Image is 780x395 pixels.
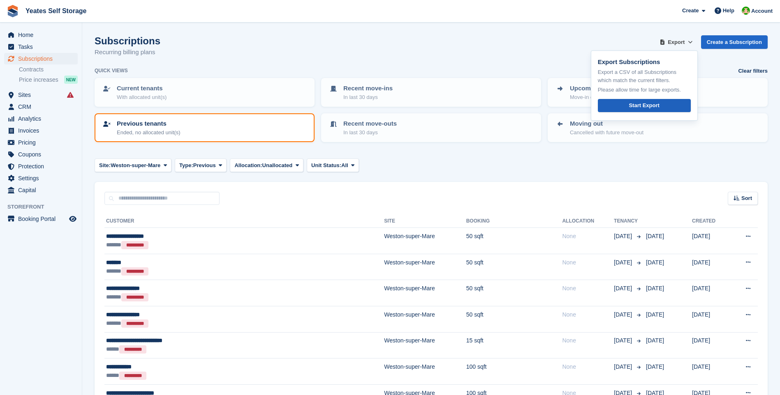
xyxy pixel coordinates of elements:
[4,137,78,148] a: menu
[646,363,664,370] span: [DATE]
[18,53,67,64] span: Subscriptions
[95,79,314,106] a: Current tenants With allocated unit(s)
[466,215,562,228] th: Booking
[549,79,767,106] a: Upcoming move-ins Move-in date > [DATE]
[614,336,634,345] span: [DATE]
[67,92,74,98] i: Smart entry sync failures have occurred
[18,184,67,196] span: Capital
[111,161,160,170] span: Weston-super-Mare
[193,161,216,170] span: Previous
[104,215,384,228] th: Customer
[95,48,160,57] p: Recurring billing plans
[18,101,67,113] span: CRM
[614,258,634,267] span: [DATE]
[466,280,562,306] td: 50 sqft
[322,79,540,106] a: Recent move-ins In last 30 days
[742,7,750,15] img: Angela Field
[4,29,78,41] a: menu
[19,76,58,84] span: Price increases
[234,161,262,170] span: Allocation:
[570,119,643,129] p: Moving out
[343,84,393,93] p: Recent move-ins
[322,114,540,141] a: Recent move-outs In last 30 days
[751,7,773,15] span: Account
[614,284,634,293] span: [DATE]
[562,258,614,267] div: None
[646,285,664,292] span: [DATE]
[738,67,768,75] a: Clear filters
[570,129,643,137] p: Cancelled with future move-out
[343,119,397,129] p: Recent move-outs
[614,232,634,241] span: [DATE]
[18,137,67,148] span: Pricing
[230,158,303,172] button: Allocation: Unallocated
[18,213,67,225] span: Booking Portal
[384,254,466,280] td: Weston-super-Mare
[7,203,82,211] span: Storefront
[18,89,67,101] span: Sites
[68,214,78,224] a: Preview store
[562,310,614,319] div: None
[598,99,691,113] a: Start Export
[384,280,466,306] td: Weston-super-Mare
[4,149,78,160] a: menu
[341,161,348,170] span: All
[117,93,167,101] p: With allocated unit(s)
[99,161,111,170] span: Site:
[384,332,466,358] td: Weston-super-Mare
[117,84,167,93] p: Current tenants
[95,158,171,172] button: Site: Weston-super-Mare
[179,161,193,170] span: Type:
[18,172,67,184] span: Settings
[692,254,730,280] td: [DATE]
[7,5,19,17] img: stora-icon-8386f47178a22dfd0bd8f6a31ec36ba5ce8667c1dd55bd0f319d3a0aa187defe.svg
[614,215,643,228] th: Tenancy
[692,306,730,332] td: [DATE]
[4,125,78,136] a: menu
[22,4,90,18] a: Yeates Self Storage
[598,68,691,84] p: Export a CSV of all Subscriptions which match the current filters.
[307,158,359,172] button: Unit Status: All
[658,35,694,49] button: Export
[384,306,466,332] td: Weston-super-Mare
[646,259,664,266] span: [DATE]
[646,233,664,239] span: [DATE]
[343,93,393,101] p: In last 30 days
[4,184,78,196] a: menu
[692,280,730,306] td: [DATE]
[18,113,67,124] span: Analytics
[682,7,699,15] span: Create
[95,114,314,141] a: Previous tenants Ended, no allocated unit(s)
[692,215,730,228] th: Created
[562,215,614,228] th: Allocation
[692,332,730,358] td: [DATE]
[562,232,614,241] div: None
[117,129,181,137] p: Ended, no allocated unit(s)
[4,89,78,101] a: menu
[614,310,634,319] span: [DATE]
[562,363,614,371] div: None
[384,358,466,385] td: Weston-super-Mare
[668,38,685,46] span: Export
[4,213,78,225] a: menu
[549,114,767,141] a: Moving out Cancelled with future move-out
[95,67,128,74] h6: Quick views
[384,215,466,228] th: Site
[18,41,67,53] span: Tasks
[723,7,734,15] span: Help
[64,76,78,84] div: NEW
[466,358,562,385] td: 100 sqft
[466,254,562,280] td: 50 sqft
[262,161,293,170] span: Unallocated
[4,113,78,124] a: menu
[4,53,78,64] a: menu
[598,57,691,67] p: Export Subscriptions
[311,161,341,170] span: Unit Status:
[562,336,614,345] div: None
[18,125,67,136] span: Invoices
[466,332,562,358] td: 15 sqft
[598,86,691,94] p: Please allow time for large exports.
[701,35,768,49] a: Create a Subscription
[4,41,78,53] a: menu
[646,311,664,318] span: [DATE]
